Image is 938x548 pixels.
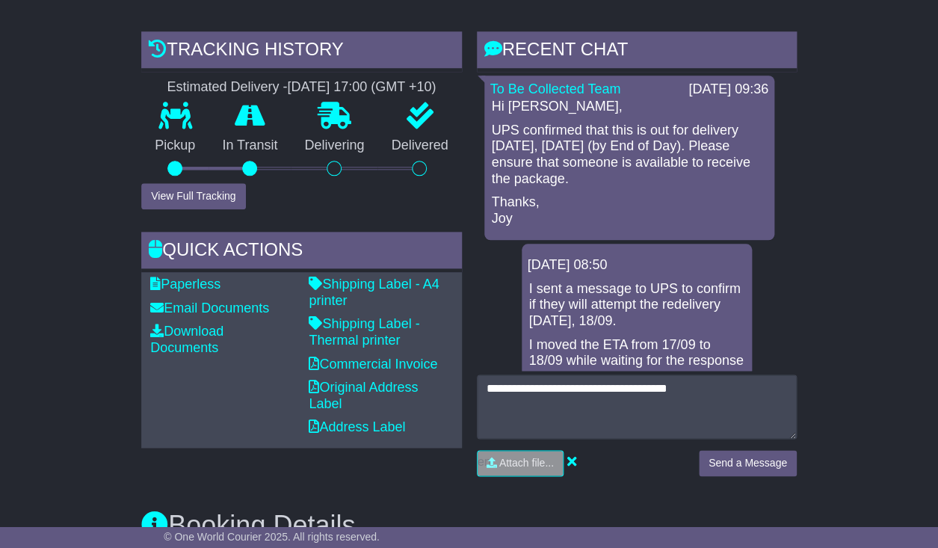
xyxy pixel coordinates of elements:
a: Email Documents [150,301,269,315]
h3: Booking Details [141,510,797,540]
a: To Be Collected Team [490,81,621,96]
div: Quick Actions [141,232,461,272]
span: © One World Courier 2025. All rights reserved. [164,531,380,543]
button: View Full Tracking [141,183,245,209]
a: Address Label [309,419,405,434]
div: [DATE] 08:50 [528,257,746,274]
button: Send a Message [699,450,797,476]
a: Shipping Label - A4 printer [309,277,439,308]
p: Thanks, Joy [492,194,767,227]
p: Pickup [141,138,209,154]
p: I sent a message to UPS to confirm if they will attempt the redelivery [DATE], 18/09. [529,281,744,330]
a: Shipping Label - Thermal printer [309,316,419,348]
div: [DATE] 09:36 [688,81,768,98]
div: RECENT CHAT [477,31,797,72]
div: [DATE] 17:00 (GMT +10) [287,79,436,96]
a: Commercial Invoice [309,357,437,372]
p: Delivering [291,138,377,154]
div: Tracking history [141,31,461,72]
p: UPS confirmed that this is out for delivery [DATE], [DATE] (by End of Day). Please ensure that so... [492,123,767,187]
a: Original Address Label [309,380,418,411]
p: Delivered [377,138,461,154]
p: In Transit [209,138,291,154]
div: Estimated Delivery - [141,79,461,96]
a: Download Documents [150,324,223,355]
p: Hi [PERSON_NAME], [492,99,767,115]
p: I moved the ETA from 17/09 to 18/09 while waiting for the response from the courier. [529,337,744,386]
a: Paperless [150,277,220,292]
